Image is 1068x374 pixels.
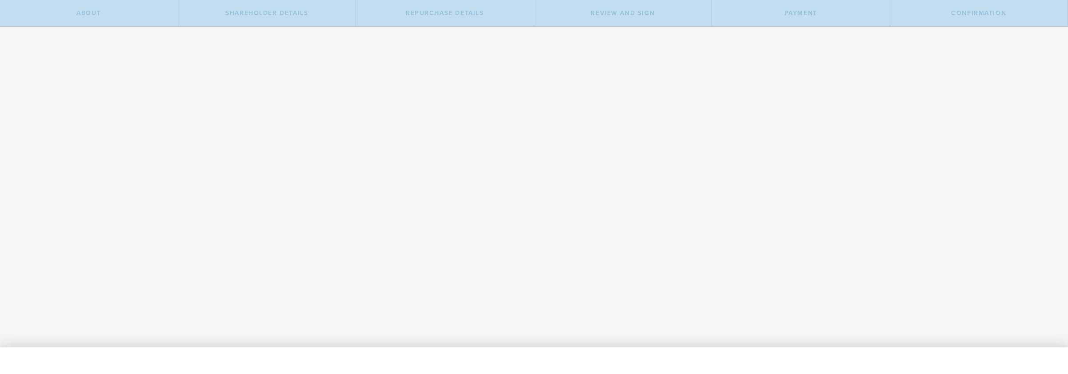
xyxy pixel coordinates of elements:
span: Shareholder Details [225,9,308,17]
span: About [76,9,101,17]
span: Payment [784,9,817,17]
span: Review and Sign [591,9,655,17]
span: Confirmation [951,9,1006,17]
span: Repurchase Details [406,9,484,17]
